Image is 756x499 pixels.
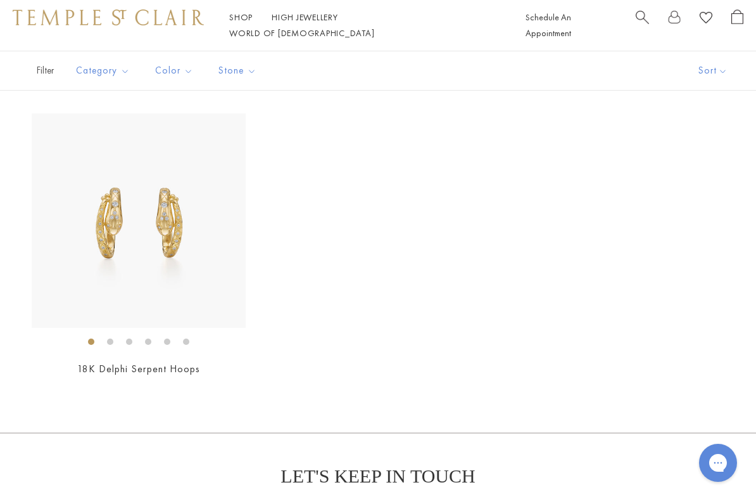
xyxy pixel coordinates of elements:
img: 18K Delphi Serpent Hoops [32,113,246,328]
nav: Main navigation [229,10,497,41]
a: High JewelleryHigh Jewellery [272,11,338,23]
a: Search [636,10,649,41]
span: Color [149,63,203,79]
iframe: Gorgias live chat messenger [693,439,743,486]
a: 18K Delphi Serpent Hoops [77,362,200,375]
button: Stone [209,56,266,85]
a: ShopShop [229,11,253,23]
a: World of [DEMOGRAPHIC_DATA]World of [DEMOGRAPHIC_DATA] [229,27,374,39]
a: Open Shopping Bag [731,10,743,41]
button: Category [66,56,139,85]
img: Temple St. Clair [13,10,204,25]
a: View Wishlist [700,10,712,29]
span: Stone [212,63,266,79]
button: Show sort by [670,51,756,90]
button: Color [146,56,203,85]
p: LET'S KEEP IN TOUCH [280,465,475,487]
span: Category [70,63,139,79]
a: Schedule An Appointment [526,11,571,39]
